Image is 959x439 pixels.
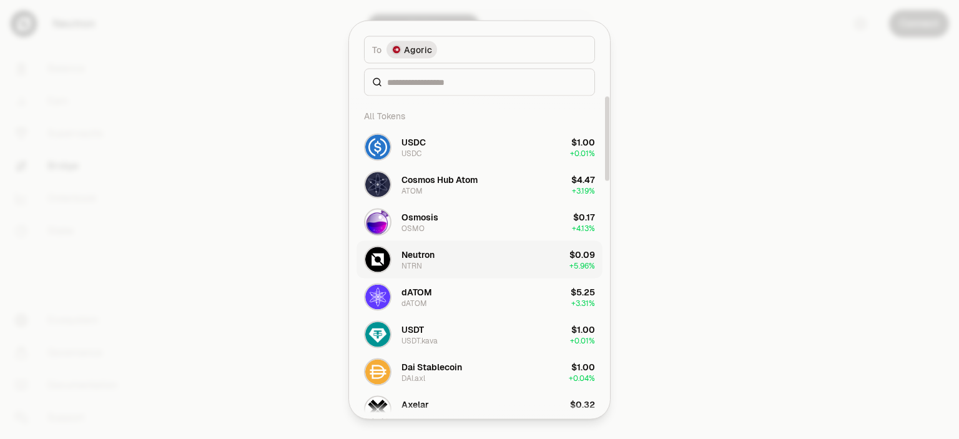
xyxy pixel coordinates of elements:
[401,223,425,233] div: OSMO
[365,359,390,384] img: DAI.axl Logo
[569,373,595,383] span: + 0.04%
[372,43,381,56] span: To
[365,134,390,159] img: USDC Logo
[365,172,390,197] img: ATOM Logo
[573,410,595,420] span: + 1.91%
[571,173,595,185] div: $4.47
[365,247,390,272] img: NTRN Logo
[357,390,602,428] button: AXL LogoAxelarAXL$0.32+1.91%
[570,148,595,158] span: + 0.01%
[365,322,390,347] img: USDT.kava Logo
[401,360,462,373] div: Dai Stablecoin
[365,284,390,309] img: dATOM Logo
[404,43,432,56] span: Agoric
[365,209,390,234] img: OSMO Logo
[569,260,595,270] span: + 5.96%
[572,223,595,233] span: + 4.13%
[572,185,595,195] span: + 3.19%
[357,165,602,203] button: ATOM LogoCosmos Hub AtomATOM$4.47+3.19%
[569,248,595,260] div: $0.09
[570,335,595,345] span: + 0.01%
[401,335,438,345] div: USDT.kava
[401,410,415,420] div: AXL
[401,323,424,335] div: USDT
[401,136,426,148] div: USDC
[357,128,602,165] button: USDC LogoUSDCUSDC$1.00+0.01%
[401,260,422,270] div: NTRN
[391,44,401,54] img: Agoric Logo
[401,185,423,195] div: ATOM
[357,315,602,353] button: USDT.kava LogoUSDTUSDT.kava$1.00+0.01%
[571,360,595,373] div: $1.00
[401,210,438,223] div: Osmosis
[364,36,595,63] button: ToAgoric LogoAgoric
[365,397,390,422] img: AXL Logo
[573,210,595,223] div: $0.17
[357,203,602,240] button: OSMO LogoOsmosisOSMO$0.17+4.13%
[570,398,595,410] div: $0.32
[357,103,602,128] div: All Tokens
[401,248,435,260] div: Neutron
[401,373,425,383] div: DAI.axl
[357,353,602,390] button: DAI.axl LogoDai StablecoinDAI.axl$1.00+0.04%
[401,398,429,410] div: Axelar
[401,148,421,158] div: USDC
[357,240,602,278] button: NTRN LogoNeutronNTRN$0.09+5.96%
[357,278,602,315] button: dATOM LogodATOMdATOM$5.25+3.31%
[571,323,595,335] div: $1.00
[571,136,595,148] div: $1.00
[571,285,595,298] div: $5.25
[401,298,427,308] div: dATOM
[401,173,478,185] div: Cosmos Hub Atom
[571,298,595,308] span: + 3.31%
[401,285,432,298] div: dATOM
